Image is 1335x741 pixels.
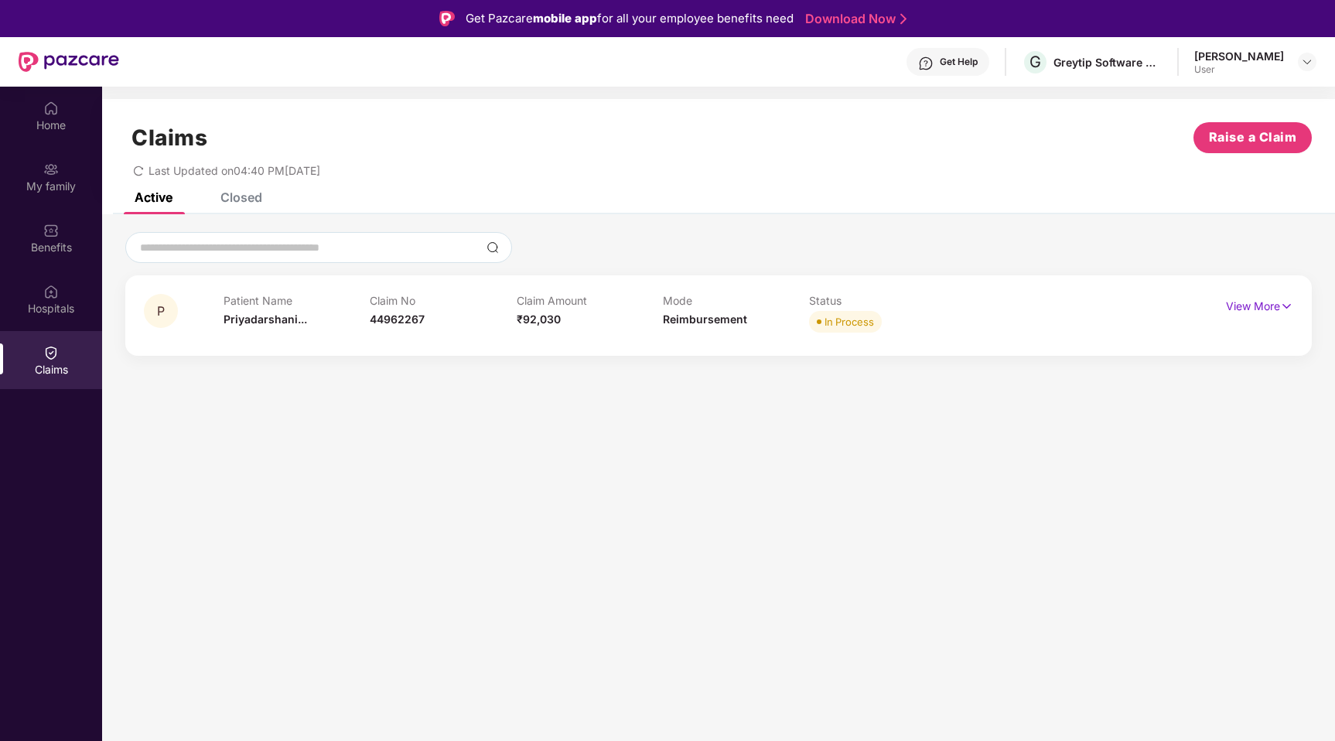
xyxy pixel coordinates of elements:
[220,190,262,205] div: Closed
[533,11,597,26] strong: mobile app
[133,164,144,177] span: redo
[19,52,119,72] img: New Pazcare Logo
[1209,128,1297,147] span: Raise a Claim
[370,312,425,326] span: 44962267
[43,101,59,116] img: svg+xml;base64,PHN2ZyBpZD0iSG9tZSIgeG1sbnM9Imh0dHA6Ly93d3cudzMub3JnLzIwMDAvc3ZnIiB3aWR0aD0iMjAiIG...
[135,190,172,205] div: Active
[805,11,902,27] a: Download Now
[517,312,561,326] span: ₹92,030
[1226,294,1293,315] p: View More
[940,56,978,68] div: Get Help
[487,241,499,254] img: svg+xml;base64,PHN2ZyBpZD0iU2VhcmNoLTMyeDMyIiB4bWxucz0iaHR0cDovL3d3dy53My5vcmcvMjAwMC9zdmciIHdpZH...
[43,345,59,360] img: svg+xml;base64,PHN2ZyBpZD0iQ2xhaW0iIHhtbG5zPSJodHRwOi8vd3d3LnczLm9yZy8yMDAwL3N2ZyIgd2lkdGg9IjIwIi...
[900,11,907,27] img: Stroke
[1301,56,1313,68] img: svg+xml;base64,PHN2ZyBpZD0iRHJvcGRvd24tMzJ4MzIiIHhtbG5zPSJodHRwOi8vd3d3LnczLm9yZy8yMDAwL3N2ZyIgd2...
[809,294,955,307] p: Status
[663,294,809,307] p: Mode
[43,223,59,238] img: svg+xml;base64,PHN2ZyBpZD0iQmVuZWZpdHMiIHhtbG5zPSJodHRwOi8vd3d3LnczLm9yZy8yMDAwL3N2ZyIgd2lkdGg9Ij...
[1280,298,1293,315] img: svg+xml;base64,PHN2ZyB4bWxucz0iaHR0cDovL3d3dy53My5vcmcvMjAwMC9zdmciIHdpZHRoPSIxNyIgaGVpZ2h0PSIxNy...
[157,305,165,318] span: P
[370,294,516,307] p: Claim No
[1194,49,1284,63] div: [PERSON_NAME]
[43,284,59,299] img: svg+xml;base64,PHN2ZyBpZD0iSG9zcGl0YWxzIiB4bWxucz0iaHR0cDovL3d3dy53My5vcmcvMjAwMC9zdmciIHdpZHRoPS...
[1053,55,1162,70] div: Greytip Software Private Limited
[918,56,934,71] img: svg+xml;base64,PHN2ZyBpZD0iSGVscC0zMngzMiIgeG1sbnM9Imh0dHA6Ly93d3cudzMub3JnLzIwMDAvc3ZnIiB3aWR0aD...
[466,9,794,28] div: Get Pazcare for all your employee benefits need
[825,314,874,330] div: In Process
[43,162,59,177] img: svg+xml;base64,PHN2ZyB3aWR0aD0iMjAiIGhlaWdodD0iMjAiIHZpZXdCb3g9IjAgMCAyMCAyMCIgZmlsbD0ibm9uZSIgeG...
[1029,53,1041,71] span: G
[224,312,307,326] span: Priyadarshani...
[1194,63,1284,76] div: User
[149,164,320,177] span: Last Updated on 04:40 PM[DATE]
[1193,122,1312,153] button: Raise a Claim
[439,11,455,26] img: Logo
[663,312,747,326] span: Reimbursement
[131,125,207,151] h1: Claims
[517,294,663,307] p: Claim Amount
[224,294,370,307] p: Patient Name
